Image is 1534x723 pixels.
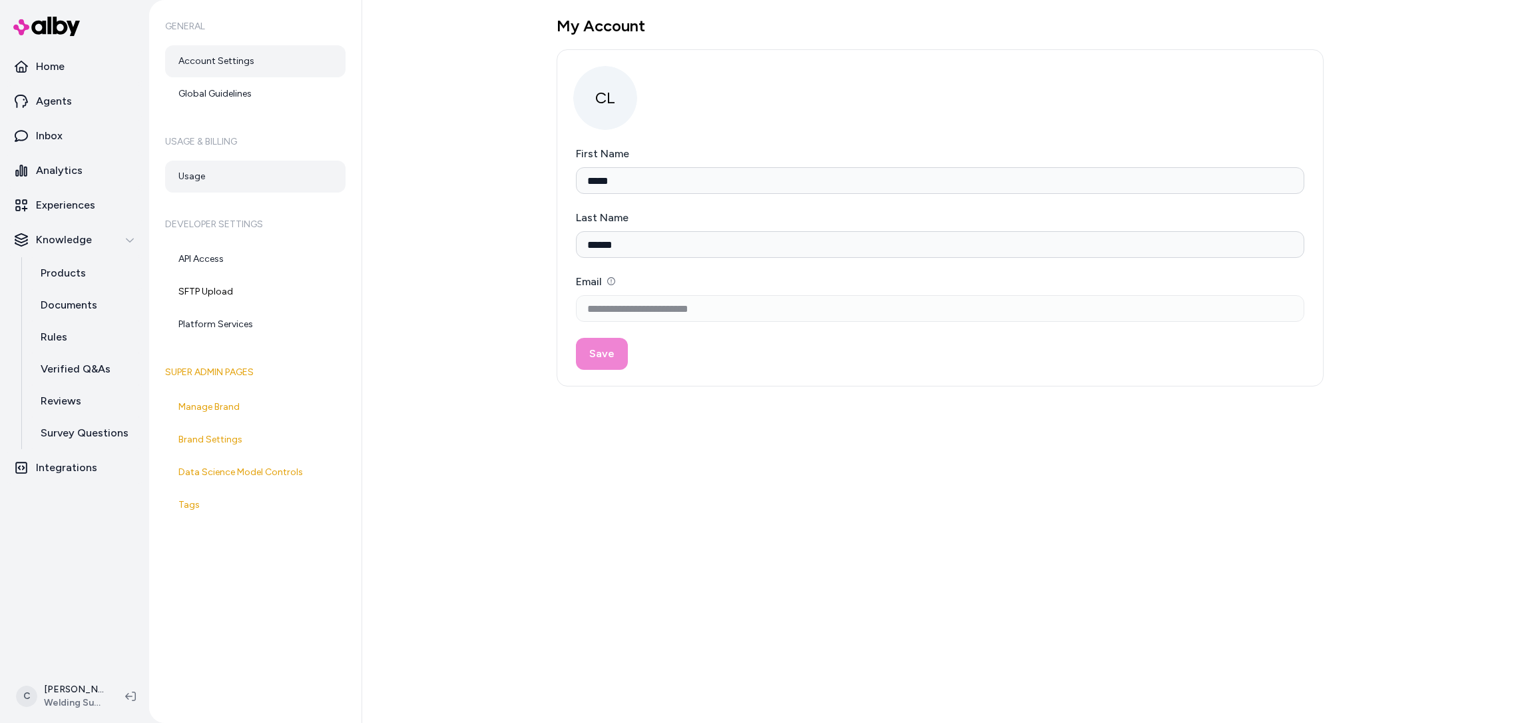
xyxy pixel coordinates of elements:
[607,277,615,285] button: Email
[165,206,346,243] h6: Developer Settings
[165,123,346,161] h6: Usage & Billing
[44,683,104,696] p: [PERSON_NAME]
[41,425,128,441] p: Survey Questions
[165,161,346,193] a: Usage
[44,696,104,710] span: Welding Supplies from IOC
[5,85,144,117] a: Agents
[5,51,144,83] a: Home
[36,59,65,75] p: Home
[27,417,144,449] a: Survey Questions
[165,8,346,45] h6: General
[36,232,92,248] p: Knowledge
[5,224,144,256] button: Knowledge
[165,243,346,275] a: API Access
[27,353,144,385] a: Verified Q&As
[36,163,83,179] p: Analytics
[41,329,67,345] p: Rules
[165,276,346,308] a: SFTP Upload
[576,275,615,288] label: Email
[36,93,72,109] p: Agents
[41,265,86,281] p: Products
[41,393,81,409] p: Reviews
[5,189,144,221] a: Experiences
[5,452,144,484] a: Integrations
[576,211,629,224] label: Last Name
[16,686,37,707] span: C
[576,147,629,160] label: First Name
[41,297,97,313] p: Documents
[165,78,346,110] a: Global Guidelines
[165,489,346,521] a: Tags
[165,309,346,341] a: Platform Services
[165,45,346,77] a: Account Settings
[165,456,346,488] a: Data Science Model Controls
[5,120,144,152] a: Inbox
[27,385,144,417] a: Reviews
[13,17,80,36] img: alby Logo
[165,354,346,391] h6: Super Admin Pages
[27,257,144,289] a: Products
[36,460,97,476] p: Integrations
[27,289,144,321] a: Documents
[165,424,346,456] a: Brand Settings
[557,16,1324,36] h1: My Account
[36,197,95,213] p: Experiences
[36,128,63,144] p: Inbox
[573,66,637,130] span: CL
[165,391,346,423] a: Manage Brand
[41,361,111,377] p: Verified Q&As
[27,321,144,353] a: Rules
[8,675,115,718] button: C[PERSON_NAME]Welding Supplies from IOC
[5,155,144,187] a: Analytics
